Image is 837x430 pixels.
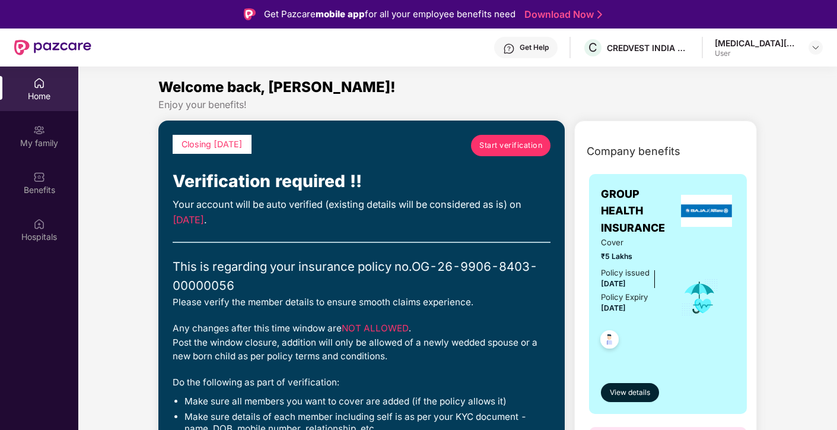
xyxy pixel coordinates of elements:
div: Policy Expiry [601,291,648,303]
img: Logo [244,8,256,20]
div: Verification required !! [173,168,550,194]
div: Enjoy your benefits! [158,99,757,111]
img: insurerLogo [681,195,732,227]
span: C [588,40,597,55]
div: [MEDICAL_DATA][PERSON_NAME] [715,37,798,49]
img: svg+xml;base64,PHN2ZyB4bWxucz0iaHR0cDovL3d3dy53My5vcmcvMjAwMC9zdmciIHdpZHRoPSI0OC45NDMiIGhlaWdodD... [595,327,624,356]
span: Start verification [479,140,542,151]
img: svg+xml;base64,PHN2ZyBpZD0iRHJvcGRvd24tMzJ4MzIiIHhtbG5zPSJodHRwOi8vd3d3LnczLm9yZy8yMDAwL3N2ZyIgd2... [811,43,820,52]
img: svg+xml;base64,PHN2ZyBpZD0iSG9zcGl0YWxzIiB4bWxucz0iaHR0cDovL3d3dy53My5vcmcvMjAwMC9zdmciIHdpZHRoPS... [33,218,45,230]
img: icon [680,278,719,317]
span: Welcome back, [PERSON_NAME]! [158,78,396,96]
a: Download Now [524,8,599,21]
a: Start verification [471,135,550,156]
div: User [715,49,798,58]
img: svg+xml;base64,PHN2ZyBpZD0iQmVuZWZpdHMiIHhtbG5zPSJodHRwOi8vd3d3LnczLm9yZy8yMDAwL3N2ZyIgd2lkdGg9Ij... [33,171,45,183]
span: GROUP HEALTH INSURANCE [601,186,678,236]
img: New Pazcare Logo [14,40,91,55]
img: Stroke [597,8,602,21]
div: Any changes after this time window are . Post the window closure, addition will only be allowed o... [173,321,550,364]
span: Cover [601,236,664,249]
div: CREDVEST INDIA PRIVATE LIMITED [607,42,690,53]
span: View details [610,387,650,399]
div: Policy issued [601,267,650,279]
div: This is regarding your insurance policy no. OG-26-9906-8403-00000056 [173,257,550,295]
div: Get Help [520,43,549,52]
div: Do the following as part of verification: [173,375,550,390]
span: [DATE] [601,303,626,312]
img: svg+xml;base64,PHN2ZyB3aWR0aD0iMjAiIGhlaWdodD0iMjAiIHZpZXdCb3g9IjAgMCAyMCAyMCIgZmlsbD0ibm9uZSIgeG... [33,124,45,136]
div: Get Pazcare for all your employee benefits need [264,7,515,21]
strong: mobile app [316,8,365,20]
span: Company benefits [587,143,680,160]
span: [DATE] [173,214,204,226]
button: View details [601,383,659,402]
span: ₹5 Lakhs [601,251,664,262]
span: [DATE] [601,279,626,288]
li: Make sure all members you want to cover are added (if the policy allows it) [184,396,550,407]
img: svg+xml;base64,PHN2ZyBpZD0iSGVscC0zMngzMiIgeG1sbnM9Imh0dHA6Ly93d3cudzMub3JnLzIwMDAvc3ZnIiB3aWR0aD... [503,43,515,55]
span: Closing [DATE] [182,139,243,149]
div: Your account will be auto verified (existing details will be considered as is) on . [173,197,550,227]
div: Please verify the member details to ensure smooth claims experience. [173,295,550,309]
span: NOT ALLOWED [342,322,409,334]
img: svg+xml;base64,PHN2ZyBpZD0iSG9tZSIgeG1sbnM9Imh0dHA6Ly93d3cudzMub3JnLzIwMDAvc3ZnIiB3aWR0aD0iMjAiIG... [33,77,45,89]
